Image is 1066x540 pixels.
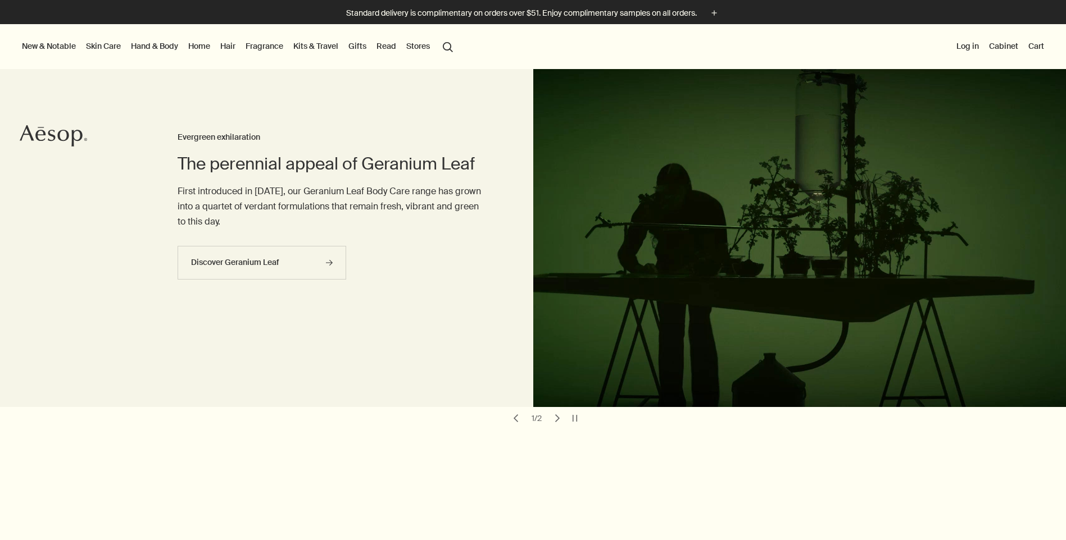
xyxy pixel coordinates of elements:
[987,39,1020,53] a: Cabinet
[1026,39,1046,53] button: Cart
[84,39,123,53] a: Skin Care
[550,410,565,426] button: next slide
[129,39,180,53] a: Hand & Body
[178,153,488,175] h2: The perennial appeal of Geranium Leaf
[186,39,212,53] a: Home
[178,246,346,280] a: Discover Geranium Leaf
[20,39,78,53] button: New & Notable
[20,24,458,69] nav: primary
[954,24,1046,69] nav: supplementary
[954,39,981,53] button: Log in
[346,7,697,19] p: Standard delivery is complimentary on orders over $51. Enjoy complimentary samples on all orders.
[508,410,524,426] button: previous slide
[20,125,87,150] a: Aesop
[438,35,458,57] button: Open search
[20,125,87,147] svg: Aesop
[291,39,341,53] a: Kits & Travel
[346,7,720,20] button: Standard delivery is complimentary on orders over $51. Enjoy complimentary samples on all orders.
[178,131,488,144] h3: Evergreen exhilaration
[45,514,363,536] h2: Favoured formulations
[374,39,398,53] a: Read
[243,39,285,53] a: Fragrance
[178,184,488,230] p: First introduced in [DATE], our Geranium Leaf Body Care range has grown into a quartet of verdant...
[528,413,545,423] div: 1 / 2
[567,410,583,426] button: pause
[346,39,369,53] a: Gifts
[218,39,238,53] a: Hair
[404,39,432,53] button: Stores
